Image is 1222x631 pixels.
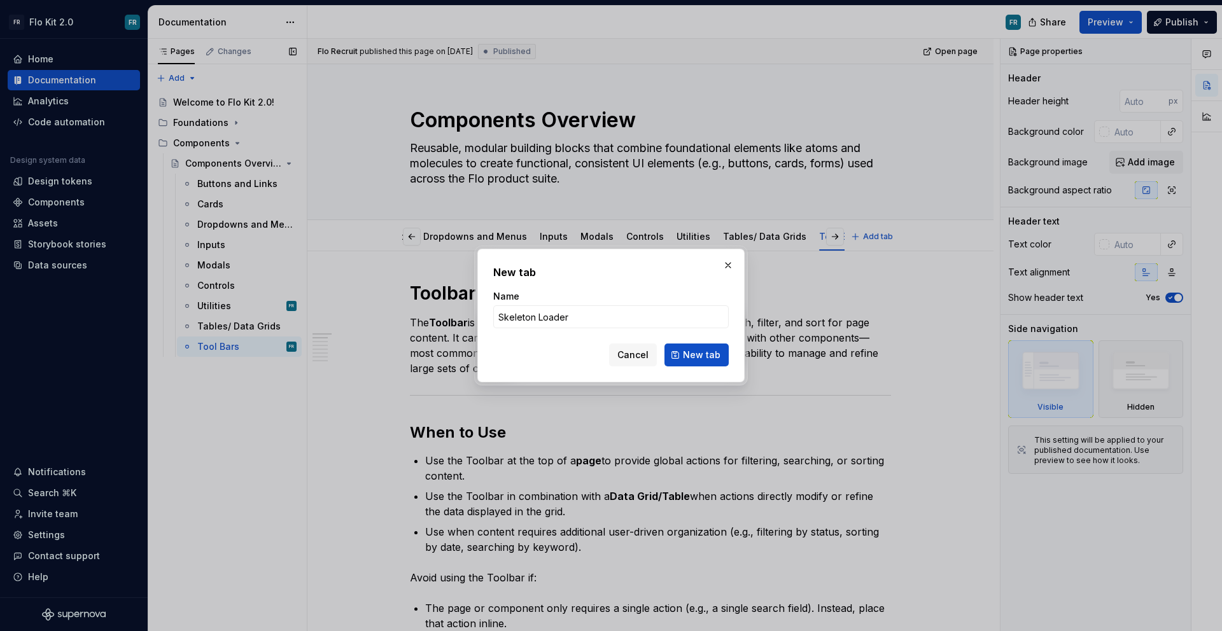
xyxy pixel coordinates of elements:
[683,349,720,361] span: New tab
[617,349,649,361] span: Cancel
[493,265,729,280] h2: New tab
[609,343,657,366] button: Cancel
[493,290,519,303] label: Name
[664,343,729,366] button: New tab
